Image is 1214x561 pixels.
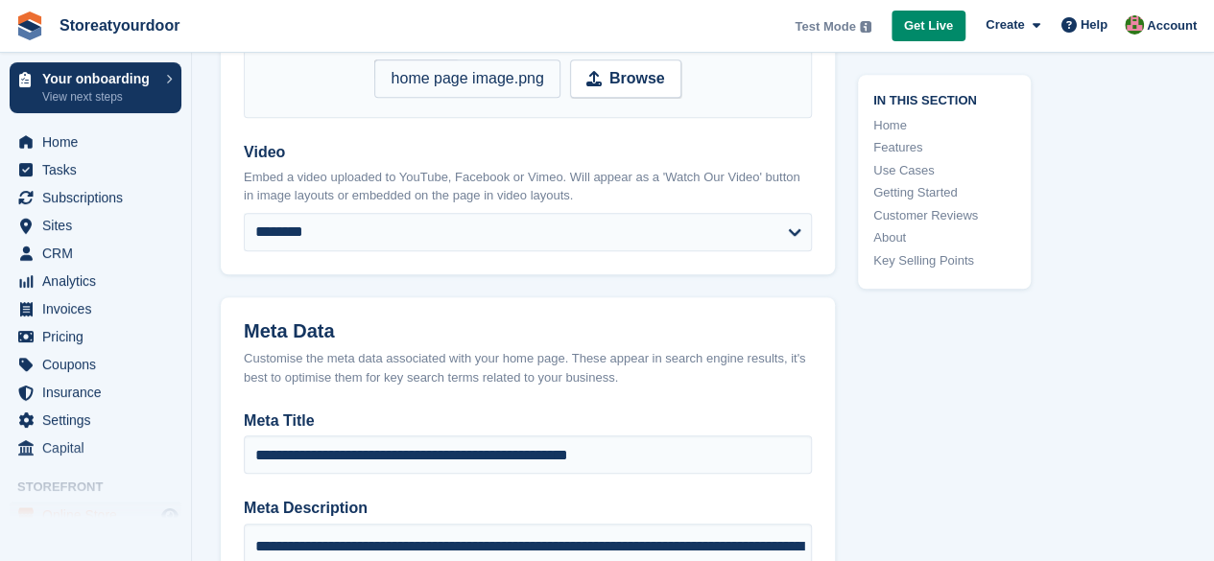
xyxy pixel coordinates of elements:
a: menu [10,502,181,528]
span: Subscriptions [42,184,157,211]
span: Help [1081,15,1107,35]
span: CRM [42,240,157,267]
img: David Griffith-Owen [1125,15,1144,35]
span: Storefront [17,478,191,497]
a: Features [873,138,1015,157]
a: Use Cases [873,161,1015,180]
span: Coupons [42,351,157,378]
a: Customer Reviews [873,206,1015,225]
label: Video [244,141,812,164]
a: Key Selling Points [873,251,1015,270]
span: Test Mode [795,17,855,36]
span: Home [42,129,157,155]
a: Your onboarding View next steps [10,62,181,113]
span: Pricing [42,323,157,350]
span: In this section [873,90,1015,108]
label: Meta Title [244,409,812,432]
span: Online Store [42,502,157,528]
a: menu [10,295,181,322]
a: menu [10,156,181,183]
a: Get Live [892,11,965,42]
span: Get Live [904,16,953,35]
p: Your onboarding [42,72,156,85]
span: Account [1147,16,1197,35]
input: Browse home page image.png [374,59,680,98]
label: Meta Description [244,497,812,520]
span: Insurance [42,379,157,406]
span: Invoices [42,295,157,322]
h2: Meta Data [244,320,812,342]
strong: Browse [609,67,665,90]
span: Create [986,15,1024,35]
a: menu [10,184,181,211]
p: View next steps [42,88,156,105]
a: menu [10,434,181,461]
a: menu [10,129,181,155]
a: About [873,228,1015,247]
img: stora-icon-8386f47178a22dfd0bd8f6a31ec36ba5ce8667c1dd55bd0f319d3a0aa187defe.svg [15,12,44,40]
div: Customise the meta data associated with your home page. These appear in search engine results, it... [244,349,812,386]
a: menu [10,379,181,406]
img: icon-info-grey-7440780725fd019a000dd9b08b2336e03edf1995a4989e88bcd33f0948082b44.svg [860,21,871,33]
span: Settings [42,407,157,433]
a: menu [10,407,181,433]
a: Home [873,116,1015,135]
span: Capital [42,434,157,461]
a: menu [10,240,181,267]
a: Preview store [158,503,181,526]
a: menu [10,323,181,350]
a: menu [10,351,181,378]
a: Storeatyourdoor [52,10,187,41]
p: Embed a video uploaded to YouTube, Facebook or Vimeo. Will appear as a 'Watch Our Video' button i... [244,168,812,205]
span: Sites [42,212,157,239]
span: Analytics [42,268,157,294]
span: Tasks [42,156,157,183]
a: menu [10,268,181,294]
a: Getting Started [873,183,1015,202]
a: menu [10,212,181,239]
span: home page image.png [374,59,559,98]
